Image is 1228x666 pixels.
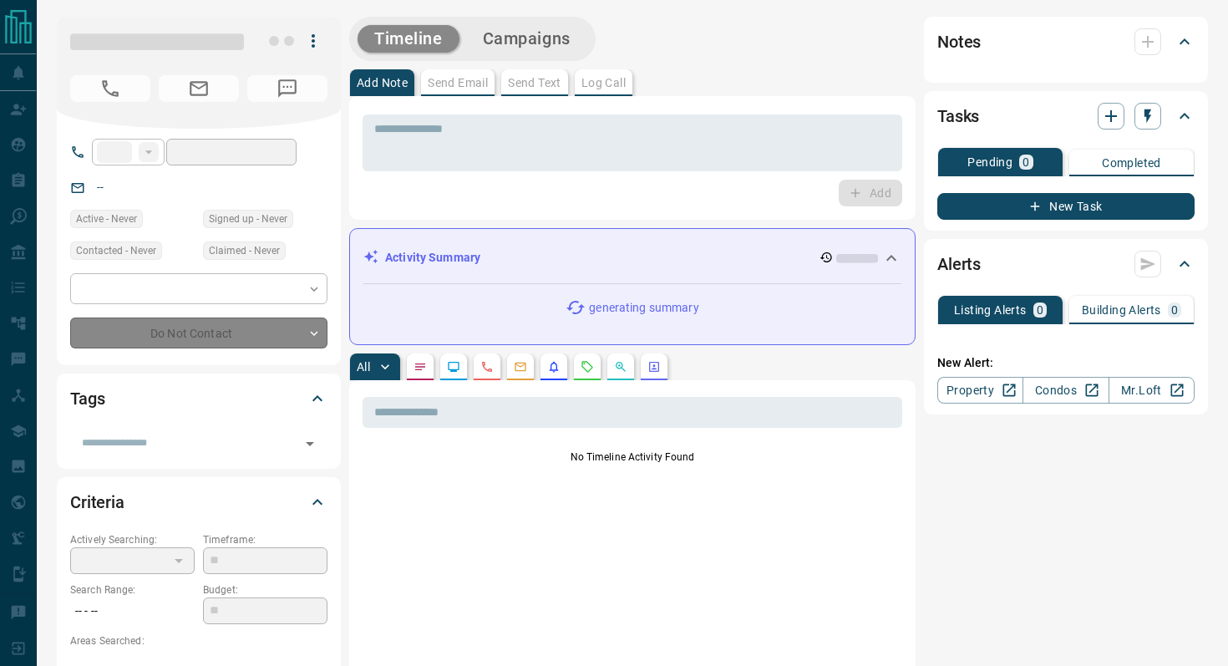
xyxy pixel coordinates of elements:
p: Actively Searching: [70,532,195,547]
svg: Listing Alerts [547,360,561,374]
button: Open [298,432,322,455]
p: New Alert: [937,354,1195,372]
svg: Lead Browsing Activity [447,360,460,374]
svg: Opportunities [614,360,627,374]
div: Activity Summary [363,242,901,273]
p: All [357,361,370,373]
p: Budget: [203,582,327,597]
p: 0 [1022,156,1029,168]
h2: Criteria [70,489,124,516]
p: Pending [967,156,1012,168]
p: Areas Searched: [70,633,327,648]
span: No Number [247,75,327,102]
h2: Tasks [937,103,979,130]
div: Notes [937,22,1195,62]
p: Building Alerts [1082,304,1161,316]
div: Tags [70,379,327,419]
p: -- - -- [70,597,195,625]
svg: Notes [414,360,427,374]
span: Signed up - Never [209,211,287,227]
a: Condos [1022,377,1109,404]
span: Claimed - Never [209,242,280,259]
span: Active - Never [76,211,137,227]
h2: Tags [70,385,104,412]
p: Completed [1102,157,1161,169]
div: Alerts [937,244,1195,284]
a: -- [97,180,104,194]
a: Mr.Loft [1109,377,1195,404]
div: Do Not Contact [70,318,327,348]
a: Property [937,377,1023,404]
h2: Alerts [937,251,981,277]
p: Activity Summary [385,249,480,267]
p: Search Range: [70,582,195,597]
svg: Requests [581,360,594,374]
svg: Calls [480,360,494,374]
span: No Number [70,75,150,102]
p: No Timeline Activity Found [363,450,902,465]
button: Timeline [358,25,459,53]
p: Add Note [357,77,408,89]
button: New Task [937,193,1195,220]
p: Listing Alerts [954,304,1027,316]
p: 0 [1037,304,1043,316]
svg: Emails [514,360,527,374]
h2: Notes [937,28,981,55]
div: Criteria [70,482,327,522]
svg: Agent Actions [647,360,661,374]
button: Campaigns [466,25,587,53]
p: Timeframe: [203,532,327,547]
div: Tasks [937,96,1195,136]
span: Contacted - Never [76,242,156,259]
p: generating summary [589,299,698,317]
p: 0 [1171,304,1178,316]
span: No Email [159,75,239,102]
